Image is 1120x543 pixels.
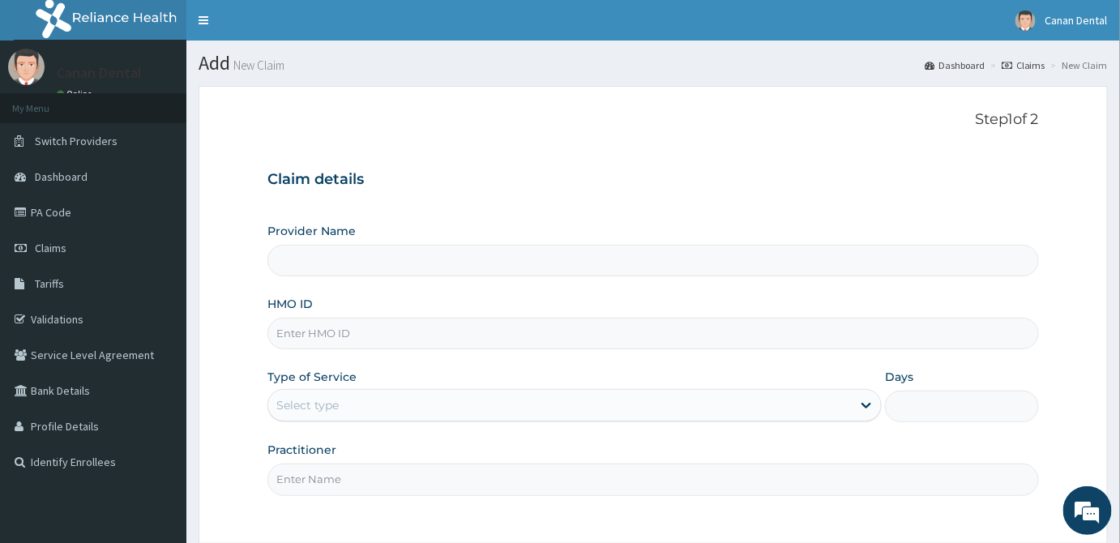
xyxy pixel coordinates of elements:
[276,397,339,413] div: Select type
[57,66,142,80] p: Canan Dental
[267,171,1039,189] h3: Claim details
[57,88,96,100] a: Online
[925,58,985,72] a: Dashboard
[199,53,1108,74] h1: Add
[267,442,336,458] label: Practitioner
[35,134,118,148] span: Switch Providers
[35,241,66,255] span: Claims
[1002,58,1045,72] a: Claims
[1045,13,1108,28] span: Canan Dental
[230,59,284,71] small: New Claim
[267,369,357,385] label: Type of Service
[267,296,313,312] label: HMO ID
[267,464,1039,495] input: Enter Name
[1047,58,1108,72] li: New Claim
[35,276,64,291] span: Tariffs
[1015,11,1036,31] img: User Image
[35,169,88,184] span: Dashboard
[8,49,45,85] img: User Image
[267,223,356,239] label: Provider Name
[267,111,1039,129] p: Step 1 of 2
[267,318,1039,349] input: Enter HMO ID
[885,369,913,385] label: Days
